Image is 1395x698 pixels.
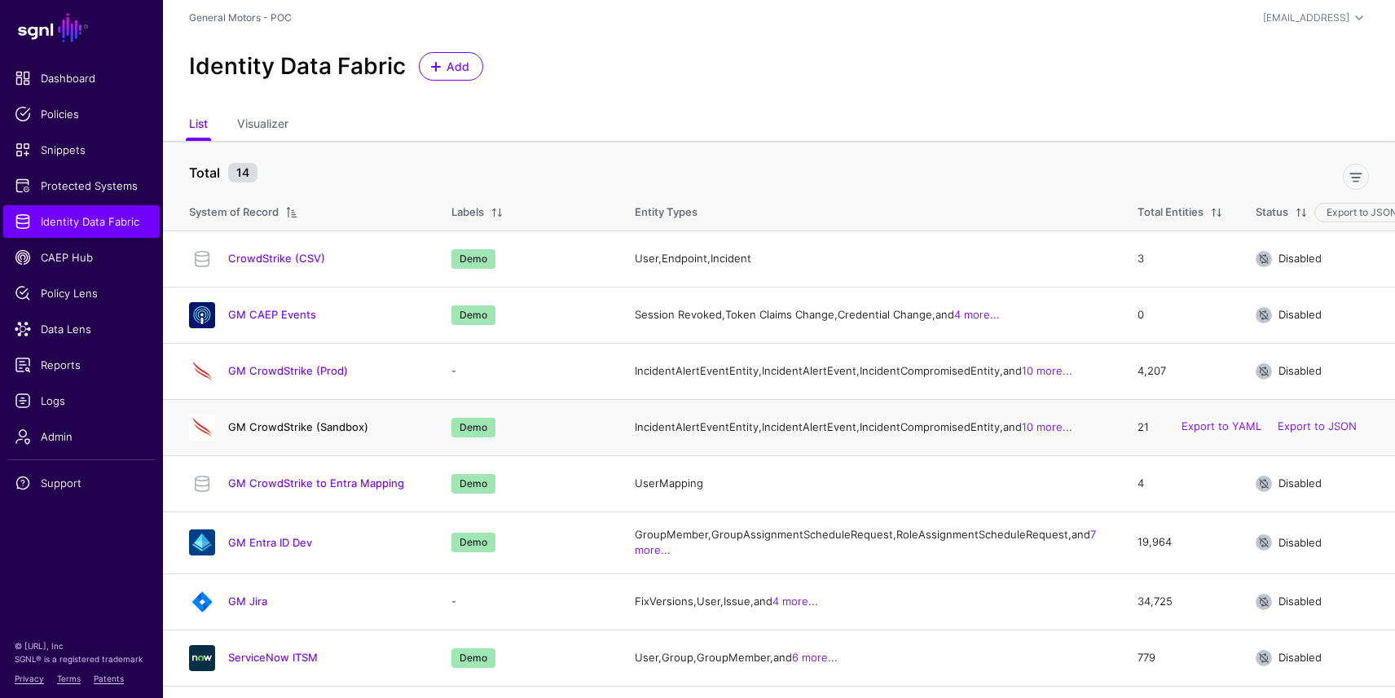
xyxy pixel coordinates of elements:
[15,357,148,373] span: Reports
[228,476,404,489] a: GM CrowdStrike to Entra Mapping
[189,165,220,181] strong: Total
[15,393,148,409] span: Logs
[3,134,160,166] a: Snippets
[618,573,1121,630] td: FixVersions, User, Issue, and
[1121,343,1239,399] td: 4,207
[228,163,257,182] small: 14
[1256,204,1288,221] div: Status
[618,230,1121,287] td: User, Endpoint, Incident
[1121,511,1239,573] td: 19,964
[15,428,148,445] span: Admin
[189,415,215,441] img: svg+xml;base64,PHN2ZyB3aWR0aD0iNjQiIGhlaWdodD0iNjQiIHZpZXdCb3g9IjAgMCA2NCA2NCIgZmlsbD0ibm9uZSIgeG...
[1121,573,1239,630] td: 34,725
[1022,364,1072,377] a: 10 more...
[94,674,124,683] a: Patents
[15,213,148,230] span: Identity Data Fabric
[15,142,148,158] span: Snippets
[1121,287,1239,343] td: 0
[618,343,1121,399] td: IncidentAlertEventEntity, IncidentAlertEvent, IncidentCompromisedEntity, and
[189,645,215,671] img: svg+xml;base64,PHN2ZyB3aWR0aD0iNjQiIGhlaWdodD0iNjQiIHZpZXdCb3g9IjAgMCA2NCA2NCIgZmlsbD0ibm9uZSIgeG...
[15,674,44,683] a: Privacy
[772,595,818,608] a: 4 more...
[618,399,1121,455] td: IncidentAlertEventEntity, IncidentAlertEvent, IncidentCompromisedEntity, and
[189,204,279,221] div: System of Record
[15,475,148,491] span: Support
[3,420,160,453] a: Admin
[189,358,215,384] img: svg+xml;base64,PHN2ZyB3aWR0aD0iNjQiIGhlaWdodD0iNjQiIHZpZXdCb3g9IjAgMCA2NCA2NCIgZmlsbD0ibm9uZSIgeG...
[15,178,148,194] span: Protected Systems
[3,169,160,202] a: Protected Systems
[618,287,1121,343] td: Session Revoked, Token Claims Change, Credential Change, and
[1022,420,1072,433] a: 10 more...
[3,98,160,130] a: Policies
[1121,399,1239,455] td: 21
[1278,420,1357,433] a: Export to JSON
[1278,252,1322,265] span: Disabled
[435,343,618,399] td: -
[1278,651,1322,664] span: Disabled
[237,110,288,141] a: Visualizer
[451,305,495,325] span: Demo
[57,674,81,683] a: Terms
[419,52,483,81] a: Add
[1121,630,1239,686] td: 779
[3,205,160,238] a: Identity Data Fabric
[1278,308,1322,321] span: Disabled
[189,11,292,24] a: General Motors - POC
[618,630,1121,686] td: User, Group, GroupMember, and
[3,241,160,274] a: CAEP Hub
[189,589,215,615] img: svg+xml;base64,PHN2ZyB3aWR0aD0iNjQiIGhlaWdodD0iNjQiIHZpZXdCb3g9IjAgMCA2NCA2NCIgZmlsbD0ibm9uZSIgeG...
[228,308,316,321] a: GM CAEP Events
[1121,230,1239,287] td: 3
[189,529,215,555] img: svg+xml;base64,PHN2ZyB3aWR0aD0iNjQiIGhlaWdodD0iNjQiIHZpZXdCb3g9IjAgMCA2NCA2NCIgZmlsbD0ibm9uZSIgeG...
[189,302,215,328] img: svg+xml;base64,PHN2ZyB3aWR0aD0iNjQiIGhlaWdodD0iNjQiIHZpZXdCb3g9IjAgMCA2NCA2NCIgZmlsbD0ibm9uZSIgeG...
[1121,455,1239,511] td: 4
[635,205,697,218] span: Entity Types
[451,418,495,437] span: Demo
[228,364,348,377] a: GM CrowdStrike (Prod)
[451,249,495,269] span: Demo
[451,533,495,552] span: Demo
[15,652,148,665] p: SGNL® is a registered trademark
[445,58,472,75] span: Add
[1138,204,1204,221] div: Total Entities
[10,10,153,46] a: SGNL
[228,651,318,664] a: ServiceNow ITSM
[451,204,484,221] div: Labels
[618,511,1121,573] td: GroupMember, GroupAssignmentScheduleRequest, RoleAssignmentScheduleRequest, and
[3,313,160,345] a: Data Lens
[3,349,160,381] a: Reports
[792,651,838,664] a: 6 more...
[15,70,148,86] span: Dashboard
[228,420,368,433] a: GM CrowdStrike (Sandbox)
[228,252,325,265] a: CrowdStrike (CSV)
[3,384,160,417] a: Logs
[15,285,148,301] span: Policy Lens
[189,53,406,81] h2: Identity Data Fabric
[1278,364,1322,377] span: Disabled
[1278,595,1322,608] span: Disabled
[3,62,160,94] a: Dashboard
[1278,535,1322,548] span: Disabled
[228,536,312,549] a: GM Entra ID Dev
[1182,420,1261,433] a: Export to YAML
[435,573,618,630] td: -
[1263,11,1349,25] div: [EMAIL_ADDRESS]
[15,321,148,337] span: Data Lens
[228,595,267,608] a: GM Jira
[451,474,495,494] span: Demo
[15,639,148,652] p: © [URL], Inc
[15,106,148,122] span: Policies
[189,110,208,141] a: List
[618,455,1121,511] td: UserMapping
[954,308,1000,321] a: 4 more...
[15,249,148,266] span: CAEP Hub
[451,648,495,668] span: Demo
[3,277,160,309] a: Policy Lens
[1278,476,1322,489] span: Disabled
